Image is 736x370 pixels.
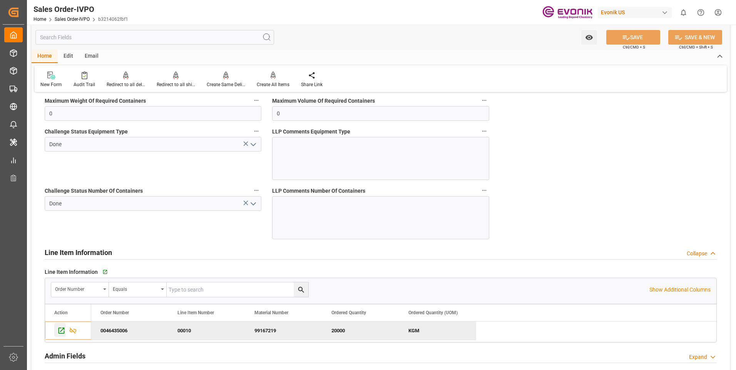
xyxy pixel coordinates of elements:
[32,50,58,63] div: Home
[687,250,707,258] div: Collapse
[55,17,90,22] a: Sales Order-IVPO
[581,30,597,45] button: open menu
[692,4,709,21] button: Help Center
[689,353,707,361] div: Expand
[168,322,245,340] div: 00010
[33,17,46,22] a: Home
[251,95,261,105] button: Maximum Weight Of Required Containers
[100,310,129,315] span: Order Number
[606,30,660,45] button: SAVE
[35,30,274,45] input: Search Fields
[45,128,128,136] span: Challenge Status Equipment Type
[45,187,143,195] span: Challenge Status Number Of Containers
[479,126,489,136] button: LLP Comments Equipment Type
[74,81,95,88] div: Audit Trail
[54,310,68,315] div: Action
[107,81,145,88] div: Redirect to all deliveries
[45,322,91,340] div: Press SPACE to deselect this row.
[598,7,672,18] div: Evonik US
[79,50,104,63] div: Email
[45,247,112,258] h2: Line Item Information
[679,44,713,50] span: Ctrl/CMD + Shift + S
[331,310,366,315] span: Ordered Quantity
[247,138,259,150] button: open menu
[479,185,489,195] button: LLP Comments Number Of Containers
[113,284,158,293] div: Equals
[55,284,100,293] div: Order Number
[45,268,98,276] span: Line Item Information
[301,81,323,88] div: Share Link
[542,6,592,19] img: Evonik-brand-mark-Deep-Purple-RGB.jpeg_1700498283.jpeg
[272,97,375,105] span: Maximum Volume Of Required Containers
[598,5,675,20] button: Evonik US
[45,97,146,105] span: Maximum Weight Of Required Containers
[675,4,692,21] button: show 0 new notifications
[247,198,259,210] button: open menu
[91,322,168,340] div: 0046435006
[40,81,62,88] div: New Form
[408,310,458,315] span: Ordered Quantity (UOM)
[257,81,289,88] div: Create All Items
[254,310,288,315] span: Material Number
[33,3,128,15] div: Sales Order-IVPO
[45,351,85,361] h2: Admin Fields
[157,81,195,88] div: Redirect to all shipments
[167,282,308,297] input: Type to search
[109,282,167,297] button: open menu
[322,322,399,340] div: 20000
[294,282,308,297] button: search button
[251,185,261,195] button: Challenge Status Number Of Containers
[51,282,109,297] button: open menu
[272,128,350,136] span: LLP Comments Equipment Type
[58,50,79,63] div: Edit
[177,310,214,315] span: Line Item Number
[399,322,476,340] div: KGM
[623,44,645,50] span: Ctrl/CMD + S
[668,30,722,45] button: SAVE & NEW
[479,95,489,105] button: Maximum Volume Of Required Containers
[649,286,711,294] p: Show Additional Columns
[272,187,365,195] span: LLP Comments Number Of Containers
[245,322,322,340] div: 99167219
[251,126,261,136] button: Challenge Status Equipment Type
[207,81,245,88] div: Create Same Delivery Date
[91,322,476,340] div: Press SPACE to deselect this row.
